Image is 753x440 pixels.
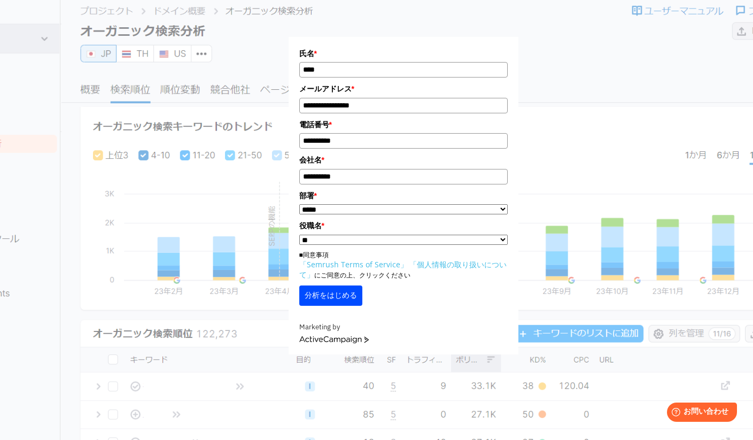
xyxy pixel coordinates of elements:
button: 分析をはじめる [299,285,362,306]
a: 「個人情報の取り扱いについて」 [299,259,507,280]
p: ■同意事項 にご同意の上、クリックください [299,250,508,280]
label: 氏名 [299,48,508,59]
div: Marketing by [299,322,508,333]
label: 部署 [299,190,508,202]
label: メールアドレス [299,83,508,95]
label: 会社名 [299,154,508,166]
label: 役職名 [299,220,508,231]
label: 電話番号 [299,119,508,130]
iframe: Help widget launcher [658,398,741,428]
a: 「Semrush Terms of Service」 [299,259,408,269]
